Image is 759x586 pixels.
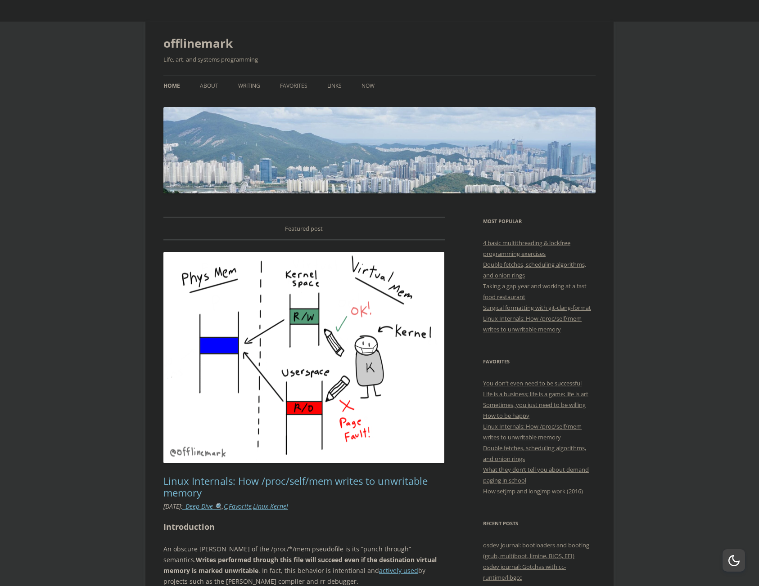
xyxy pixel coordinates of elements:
[483,304,591,312] a: Surgical formatting with git-clang-format
[483,541,589,560] a: osdev journal: bootloaders and booting (grub, multiboot, limine, BIOS, EFI)
[163,54,596,65] h2: Life, art, and systems programming
[483,314,582,333] a: Linux Internals: How /proc/self/mem writes to unwritable memory
[483,465,589,484] a: What they don’t tell you about demand paging in school
[483,444,586,463] a: Double fetches, scheduling algorithms, and onion rings
[163,555,437,575] strong: Writes performed through this file will succeed even if the destination virtual memory is marked ...
[163,32,233,54] a: offlinemark
[163,107,596,193] img: offlinemark
[483,356,596,367] h3: Favorites
[483,390,588,398] a: Life is a business; life is a game; life is art
[483,563,566,582] a: osdev journal: Gotchas with cc-runtime/libgcc
[183,502,222,510] a: _Deep Dive 🔍
[224,502,227,510] a: C
[327,76,342,96] a: Links
[238,76,260,96] a: Writing
[483,239,570,258] a: 4 basic multithreading & lockfree programming exercises
[483,422,582,441] a: Linux Internals: How /proc/self/mem writes to unwritable memory
[200,76,218,96] a: About
[379,566,418,575] a: actively used
[483,401,586,409] a: Sometimes, you just need to be willing
[483,518,596,529] h3: Recent Posts
[253,502,288,510] a: Linux Kernel
[483,216,596,227] h3: Most Popular
[163,502,288,510] i: : , , ,
[483,379,582,387] a: You don’t even need to be successful
[483,260,586,279] a: Double fetches, scheduling algorithms, and onion rings
[483,412,529,420] a: How to be happy
[280,76,307,96] a: Favorites
[163,520,445,533] h2: Introduction
[163,474,428,499] a: Linux Internals: How /proc/self/mem writes to unwritable memory
[163,216,445,241] div: Featured post
[163,502,181,510] time: [DATE]
[229,502,252,510] a: Favorite
[483,282,587,301] a: Taking a gap year and working at a fast food restaurant
[483,487,583,495] a: How setjmp and longjmp work (2016)
[163,76,180,96] a: Home
[361,76,375,96] a: Now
